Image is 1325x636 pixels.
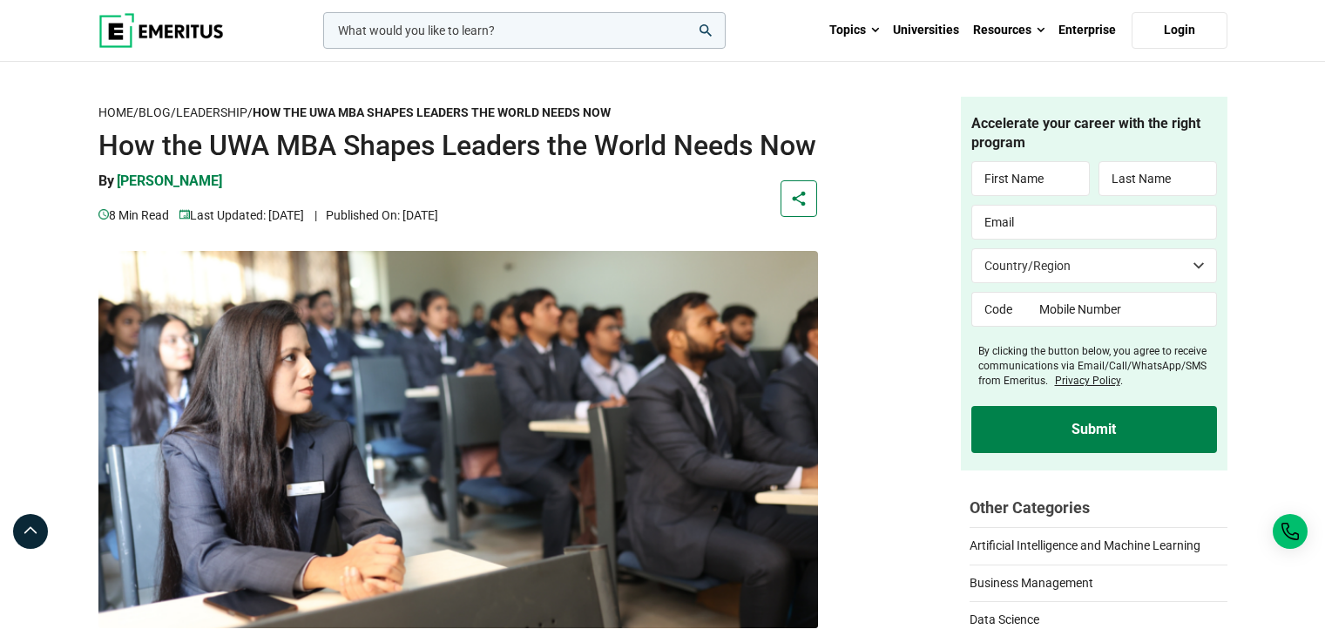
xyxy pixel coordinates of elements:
input: Email [971,205,1217,240]
h1: How the UWA MBA Shapes Leaders the World Needs Now [98,128,818,163]
a: Business Management [970,565,1227,592]
p: Published On: [DATE] [314,206,438,225]
a: Blog [139,105,171,120]
input: woocommerce-product-search-field-0 [323,12,726,49]
a: Data Science [970,601,1227,629]
a: Home [98,105,133,120]
a: [PERSON_NAME] [117,172,222,205]
img: video-views [98,209,109,220]
input: Submit [971,406,1217,453]
p: 8 min read [98,206,169,225]
a: Leadership [176,105,247,120]
img: video-views [179,209,190,220]
label: By clicking the button below, you agree to receive communications via Email/Call/WhatsApp/SMS fro... [978,344,1217,388]
input: Last Name [1099,161,1217,196]
span: By [98,173,114,189]
a: Login [1132,12,1227,49]
a: Privacy Policy [1055,375,1120,387]
strong: How the UWA MBA Shapes Leaders the World Needs Now [253,105,611,119]
input: Code [971,292,1028,327]
img: How the UWA MBA Shapes Leaders the World Needs Now | leadership programme stories | Emeritus [98,251,818,627]
p: Last Updated: [DATE] [179,206,304,225]
h2: Other Categories [970,497,1227,518]
input: First Name [971,161,1090,196]
select: Country [971,248,1217,283]
span: / / / [98,105,611,119]
input: Mobile Number [1027,292,1217,327]
a: Artificial Intelligence and Machine Learning [970,527,1227,555]
h4: Accelerate your career with the right program [971,114,1217,153]
span: | [314,208,317,222]
p: [PERSON_NAME] [117,172,222,191]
